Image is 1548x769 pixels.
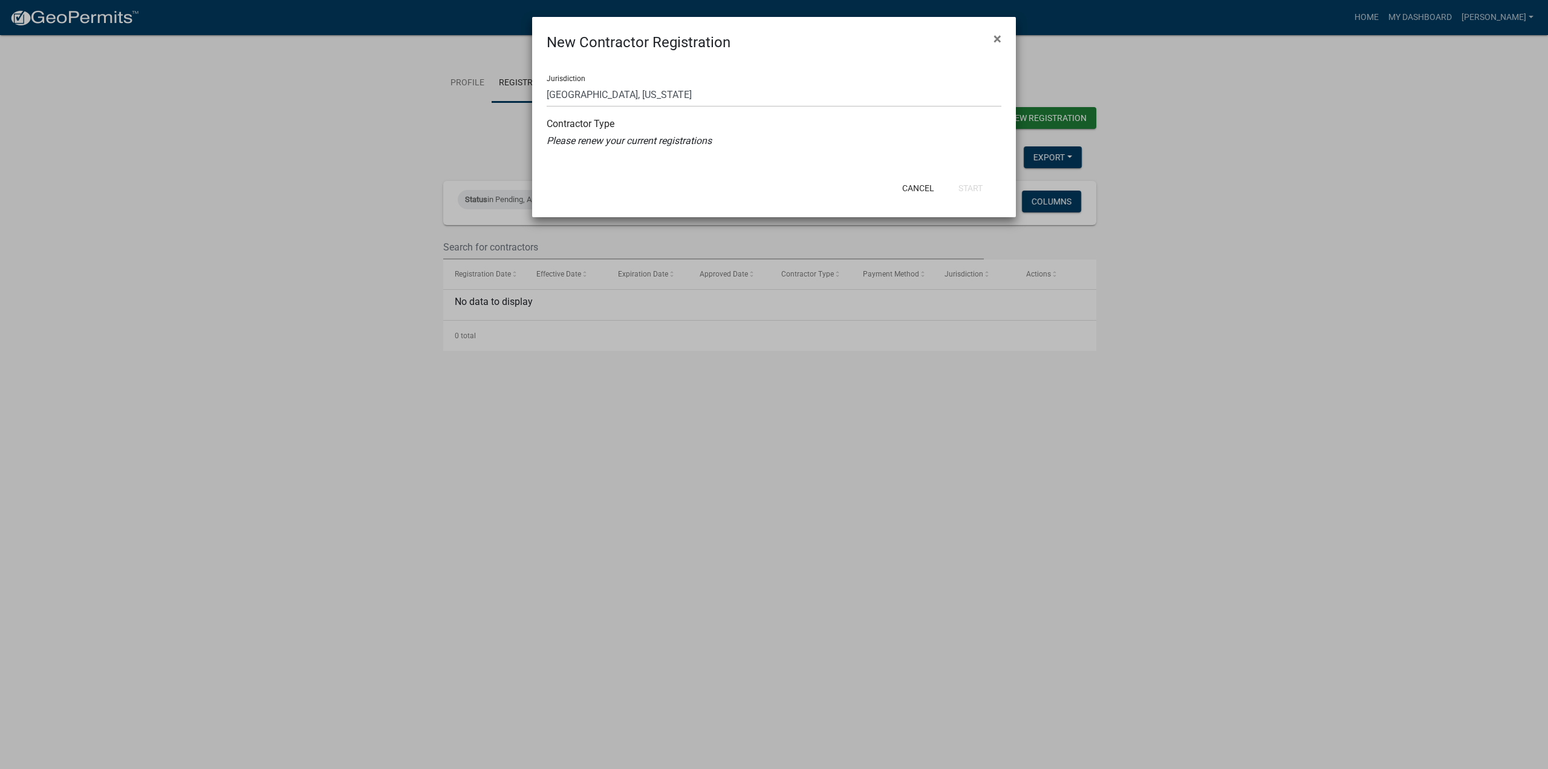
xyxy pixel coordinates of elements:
[984,22,1011,56] button: Close
[547,119,614,129] label: Contractor Type
[949,177,992,199] button: Start
[893,177,944,199] button: Cancel
[994,30,1001,47] span: ×
[547,135,712,146] i: Please renew your current registrations
[547,31,730,53] h4: New Contractor Registration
